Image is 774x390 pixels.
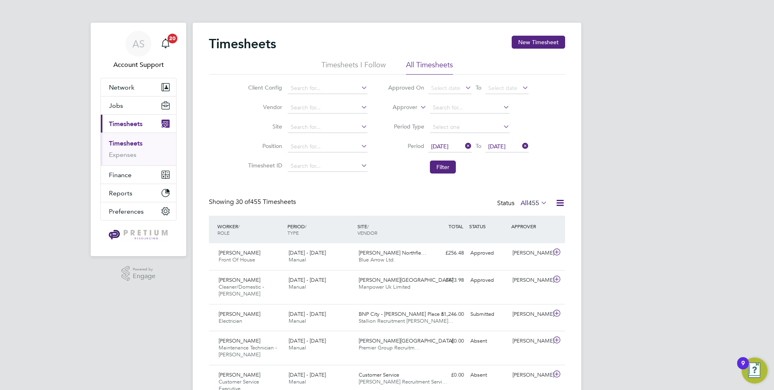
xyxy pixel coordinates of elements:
[133,273,155,280] span: Engage
[219,371,260,378] span: [PERSON_NAME]
[742,358,768,384] button: Open Resource Center, 9 new notifications
[217,229,230,236] span: ROLE
[425,334,467,348] div: £0.00
[359,283,410,290] span: Manpower Uk Limited
[430,161,456,174] button: Filter
[288,122,368,133] input: Search for...
[359,378,447,385] span: [PERSON_NAME] Recruitment Servi…
[246,162,282,169] label: Timesheet ID
[101,115,176,133] button: Timesheets
[246,142,282,150] label: Position
[106,229,170,242] img: pretium-logo-retina.png
[219,344,277,358] span: Maintenance Technician - [PERSON_NAME]
[357,229,377,236] span: VENDOR
[521,199,547,207] label: All
[289,311,326,317] span: [DATE] - [DATE]
[109,151,136,159] a: Expenses
[388,142,424,150] label: Period
[509,274,551,287] div: [PERSON_NAME]
[359,317,453,324] span: Stallion Recruitment [PERSON_NAME]…
[467,308,509,321] div: Submitted
[109,120,142,128] span: Timesheets
[101,96,176,114] button: Jobs
[467,369,509,382] div: Absent
[512,36,565,49] button: New Timesheet
[289,371,326,378] span: [DATE] - [DATE]
[430,122,510,133] input: Select one
[246,123,282,130] label: Site
[285,219,355,240] div: PERIOD
[109,102,123,109] span: Jobs
[215,219,285,240] div: WORKER
[359,371,399,378] span: Customer Service
[467,219,509,234] div: STATUS
[287,229,299,236] span: TYPE
[236,198,250,206] span: 30 of
[367,223,369,229] span: /
[289,344,306,351] span: Manual
[101,166,176,184] button: Finance
[473,82,484,93] span: To
[132,39,145,49] span: AS
[467,246,509,260] div: Approved
[289,337,326,344] span: [DATE] - [DATE]
[359,249,426,256] span: [PERSON_NAME] Northfle…
[288,141,368,152] input: Search for...
[741,363,745,374] div: 9
[488,143,506,150] span: [DATE]
[497,198,549,209] div: Status
[109,189,132,197] span: Reports
[101,202,176,220] button: Preferences
[388,84,424,91] label: Approved On
[236,198,296,206] span: 455 Timesheets
[219,311,260,317] span: [PERSON_NAME]
[431,143,449,150] span: [DATE]
[425,369,467,382] div: £0.00
[425,308,467,321] div: £1,246.00
[91,23,186,256] nav: Main navigation
[288,102,368,114] input: Search for...
[509,246,551,260] div: [PERSON_NAME]
[101,133,176,165] div: Timesheets
[359,344,420,351] span: Premier Group Recruitm…
[100,31,176,70] a: ASAccount Support
[289,283,306,290] span: Manual
[238,223,240,229] span: /
[109,139,142,147] a: Timesheets
[219,256,255,263] span: Front Of House
[431,84,460,92] span: Select date
[219,249,260,256] span: [PERSON_NAME]
[305,223,306,229] span: /
[289,276,326,283] span: [DATE] - [DATE]
[109,171,132,179] span: Finance
[425,274,467,287] div: £473.98
[473,141,484,151] span: To
[467,334,509,348] div: Absent
[219,276,260,283] span: [PERSON_NAME]
[359,276,453,283] span: [PERSON_NAME][GEOGRAPHIC_DATA]
[289,249,326,256] span: [DATE] - [DATE]
[219,317,242,324] span: Electrician
[509,369,551,382] div: [PERSON_NAME]
[288,161,368,172] input: Search for...
[355,219,425,240] div: SITE
[467,274,509,287] div: Approved
[219,337,260,344] span: [PERSON_NAME]
[488,84,517,92] span: Select date
[109,208,144,215] span: Preferences
[359,337,453,344] span: [PERSON_NAME][GEOGRAPHIC_DATA]
[509,219,551,234] div: APPROVER
[406,60,453,75] li: All Timesheets
[101,184,176,202] button: Reports
[209,36,276,52] h2: Timesheets
[388,123,424,130] label: Period Type
[509,308,551,321] div: [PERSON_NAME]
[359,256,395,263] span: Blue Arrow Ltd.
[289,378,306,385] span: Manual
[157,31,174,57] a: 20
[209,198,298,206] div: Showing
[449,223,463,229] span: TOTAL
[509,334,551,348] div: [PERSON_NAME]
[219,283,264,297] span: Cleaner/Domestic - [PERSON_NAME]
[425,246,467,260] div: £256.48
